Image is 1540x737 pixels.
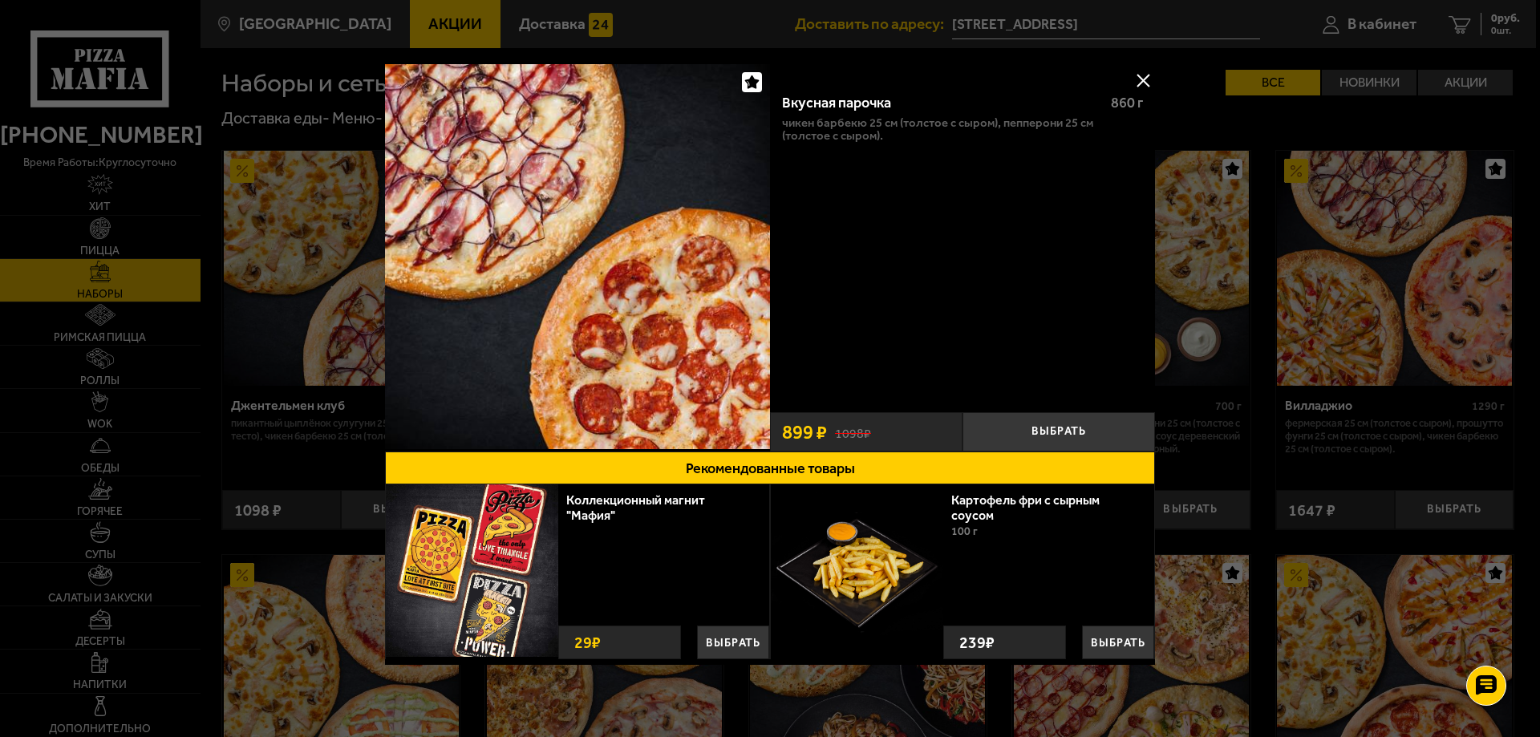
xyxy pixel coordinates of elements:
[782,95,1097,112] div: Вкусная парочка
[782,423,827,442] span: 899 ₽
[962,412,1155,452] button: Выбрать
[570,626,605,658] strong: 29 ₽
[782,116,1143,142] p: Чикен Барбекю 25 см (толстое с сыром), Пепперони 25 см (толстое с сыром).
[385,452,1155,484] button: Рекомендованные товары
[385,64,770,449] img: Вкусная парочка
[835,423,871,440] s: 1098 ₽
[566,492,705,523] a: Коллекционный магнит "Мафия"
[1111,94,1143,111] span: 860 г
[1082,626,1154,659] button: Выбрать
[955,626,999,658] strong: 239 ₽
[385,64,770,452] a: Вкусная парочка
[951,524,978,538] span: 100 г
[697,626,769,659] button: Выбрать
[951,492,1100,523] a: Картофель фри с сырным соусом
